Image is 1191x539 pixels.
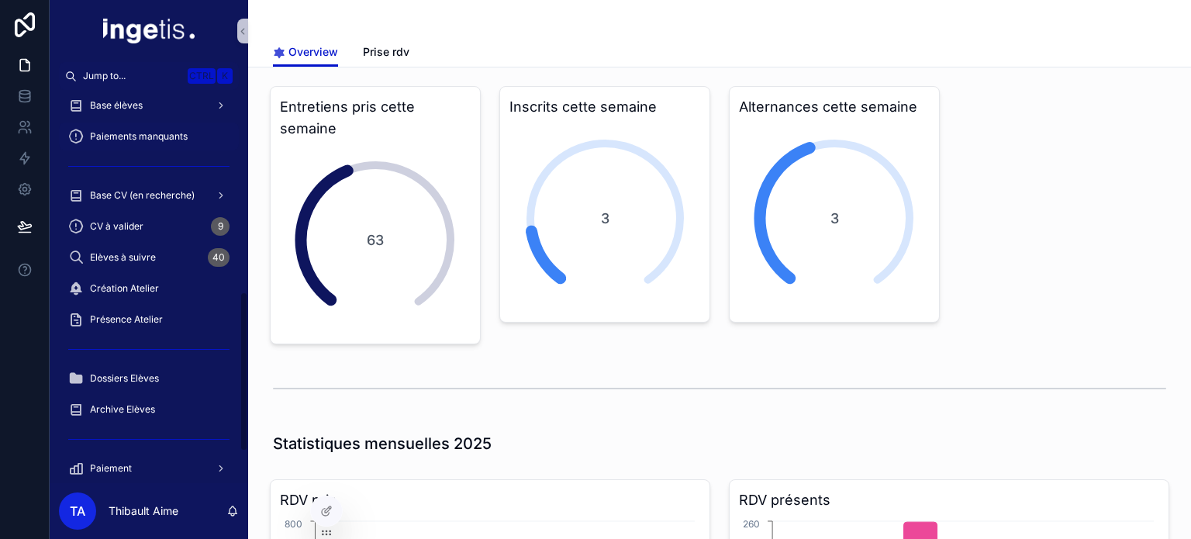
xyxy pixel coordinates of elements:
span: Création Atelier [90,282,159,295]
h3: RDV pris [280,489,700,511]
a: Dossiers Elèves [59,365,239,392]
span: Paiement [90,462,132,475]
h3: Entretiens pris cette semaine [280,96,471,140]
button: Jump to...CtrlK [59,62,239,90]
span: Base CV (en recherche) [90,189,195,202]
a: Elèves à suivre40 [59,244,239,271]
a: Base CV (en recherche) [59,181,239,209]
span: Prise rdv [363,44,409,60]
div: scrollable content [50,90,248,483]
h1: Statistiques mensuelles 2025 [273,433,492,454]
span: Ctrl [188,68,216,84]
h3: Inscrits cette semaine [509,96,700,118]
a: Base élèves [59,92,239,119]
a: CV à valider9 [59,212,239,240]
tspan: 260 [743,518,760,530]
span: Archive Elèves [90,403,155,416]
img: App logo [103,19,195,43]
tspan: 800 [285,518,302,530]
a: Overview [273,38,338,67]
span: K [219,70,231,82]
span: CV à valider [90,220,143,233]
h3: Alternances cette semaine [739,96,930,118]
span: TA [70,502,85,520]
a: Paiement [59,454,239,482]
span: 3 [830,208,839,230]
span: 3 [601,208,609,230]
a: Création Atelier [59,275,239,302]
span: Présence Atelier [90,313,163,326]
div: 40 [208,248,230,267]
h3: RDV présents [739,489,1159,511]
a: Archive Elèves [59,396,239,423]
span: 63 [367,230,384,251]
span: Dossiers Elèves [90,372,159,385]
span: Overview [288,44,338,60]
span: Paiements manquants [90,130,188,143]
p: Thibault Aime [109,503,178,519]
span: Elèves à suivre [90,251,156,264]
a: Paiements manquants [59,123,239,150]
a: Présence Atelier [59,306,239,333]
span: Jump to... [83,70,181,82]
a: Prise rdv [363,38,409,69]
div: 9 [211,217,230,236]
span: Base élèves [90,99,143,112]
